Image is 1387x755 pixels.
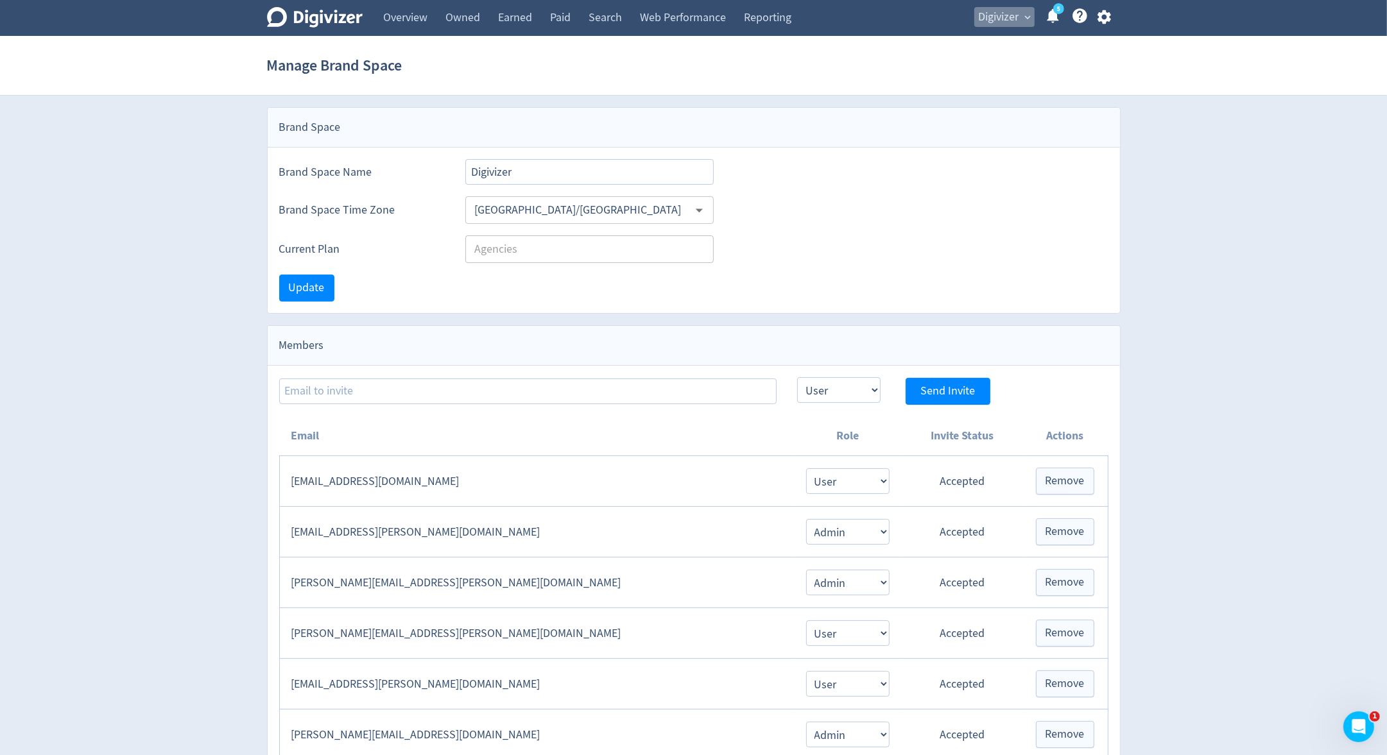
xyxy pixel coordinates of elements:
label: Current Plan [279,241,445,257]
span: Remove [1046,627,1085,639]
th: Actions [1022,416,1108,456]
td: Accepted [902,608,1022,659]
button: Open [689,200,709,220]
label: Brand Space Time Zone [279,202,445,218]
button: Digivizer [974,7,1035,28]
span: Remove [1046,729,1085,740]
td: Accepted [902,456,1022,507]
td: [PERSON_NAME][EMAIL_ADDRESS][PERSON_NAME][DOMAIN_NAME] [279,608,793,659]
td: [PERSON_NAME][EMAIL_ADDRESS][PERSON_NAME][DOMAIN_NAME] [279,557,793,608]
text: 5 [1056,4,1060,13]
td: [EMAIL_ADDRESS][PERSON_NAME][DOMAIN_NAME] [279,659,793,709]
span: Remove [1046,475,1085,487]
th: Role [793,416,902,456]
input: Brand Space [465,159,714,185]
input: Select Timezone [469,200,689,220]
div: Brand Space [268,108,1120,148]
button: Remove [1036,518,1094,545]
button: Remove [1036,721,1094,748]
span: Update [289,282,325,294]
td: [EMAIL_ADDRESS][PERSON_NAME][DOMAIN_NAME] [279,507,793,557]
span: 1 [1370,711,1380,722]
td: Accepted [902,659,1022,709]
span: Send Invite [920,386,975,397]
div: Members [268,326,1120,366]
th: Email [279,416,793,456]
h1: Manage Brand Space [267,45,402,86]
button: Remove [1036,620,1094,647]
td: Accepted [902,557,1022,608]
span: Digivizer [979,7,1019,28]
td: [EMAIL_ADDRESS][DOMAIN_NAME] [279,456,793,507]
a: 5 [1053,3,1064,14]
iframe: Intercom live chat [1343,711,1374,742]
button: Send Invite [906,378,990,405]
span: Remove [1046,577,1085,588]
th: Invite Status [902,416,1022,456]
button: Remove [1036,569,1094,596]
input: Email to invite [279,378,777,404]
label: Brand Space Name [279,164,445,180]
span: Remove [1046,678,1085,690]
button: Update [279,275,334,301]
button: Remove [1036,468,1094,495]
button: Remove [1036,670,1094,697]
span: expand_more [1022,12,1034,23]
td: Accepted [902,507,1022,557]
span: Remove [1046,526,1085,538]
